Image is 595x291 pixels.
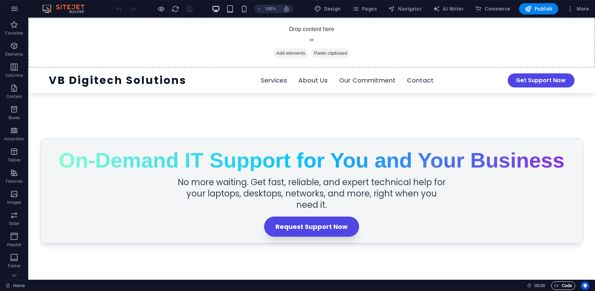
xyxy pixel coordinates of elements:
span: 00 00 [534,281,545,290]
p: Accordion [4,136,24,142]
a: VB Digitech Solutions [21,56,159,69]
h6: Session time [527,281,546,290]
img: Editor Logo [41,5,94,13]
p: Footer [8,263,20,269]
button: Navigator [385,3,424,14]
span: Add elements [245,31,280,41]
button: Design [311,3,344,14]
p: Tables [8,157,20,163]
i: Reload page [172,5,180,13]
button: Pages [349,3,380,14]
p: Features [6,178,23,184]
p: Boxes [8,115,20,121]
p: Columns [5,73,23,78]
a: Contact [379,58,406,68]
p: Elements [5,51,23,57]
span: AI Writer [433,5,464,12]
span: Commerce [475,5,511,12]
p: Favorites [5,30,23,36]
p: Header [7,242,21,248]
a: Our Commitment [311,58,368,68]
span: Publish [525,5,553,12]
a: Request Support Now [236,199,331,219]
div: Design (Ctrl+Alt+Y) [311,3,344,14]
button: Publish [519,3,558,14]
span: Code [554,281,572,290]
span: More [567,5,589,12]
a: Get Support Now [480,56,546,70]
button: AI Writer [430,3,466,14]
a: Click to cancel selection. Double-click to open Pages [6,281,25,290]
span: : [539,283,540,288]
button: 100% [254,5,279,13]
p: Slider [9,221,20,226]
a: About Us [270,58,300,68]
span: Pages [352,5,377,12]
button: Code [551,281,575,290]
span: Navigator [388,5,422,12]
p: Content [6,94,22,99]
a: Services [233,58,259,68]
h1: On-Demand IT Support for You and Your Business [24,132,543,153]
button: reload [171,5,180,13]
i: On resize automatically adjust zoom level to fit chosen device. [283,6,290,12]
p: No more waiting. Get fast, reliable, and expert technical help for your laptops, desktops, networ... [148,159,419,193]
span: Design [314,5,341,12]
button: More [564,3,592,14]
h6: 100% [265,5,276,13]
button: Usercentrics [581,281,589,290]
span: Paste clipboard [283,31,322,41]
button: Click here to leave preview mode and continue editing [157,5,166,13]
button: Commerce [472,3,513,14]
p: Images [7,200,22,205]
